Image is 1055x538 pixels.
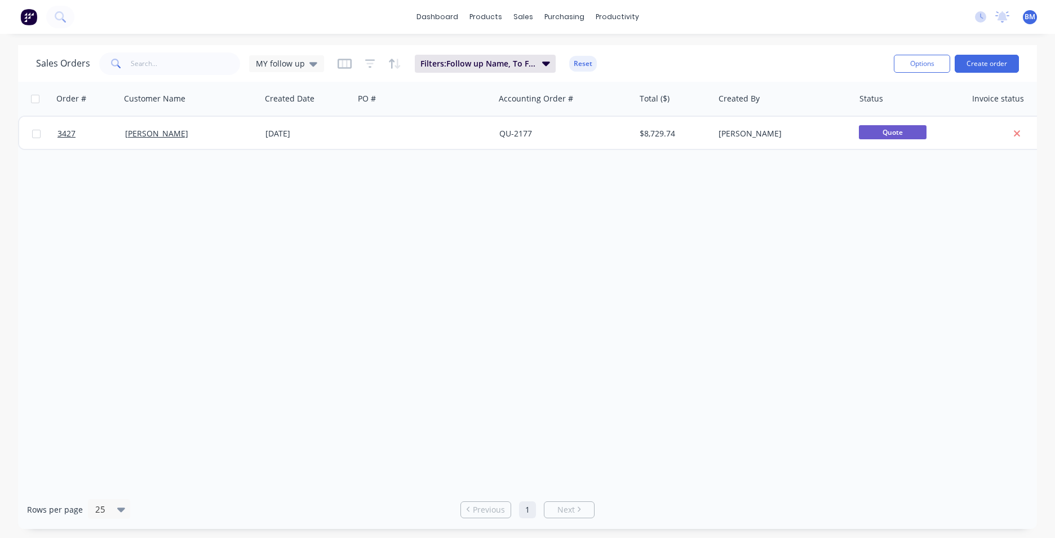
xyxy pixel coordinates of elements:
button: Reset [569,56,597,72]
span: Next [557,504,575,515]
span: MY follow up [256,58,305,69]
div: Accounting Order # [499,93,573,104]
span: 3427 [57,128,76,139]
div: PO # [358,93,376,104]
div: Status [859,93,883,104]
div: Order # [56,93,86,104]
div: Total ($) [640,93,670,104]
button: Create order [955,55,1019,73]
a: Next page [544,504,594,515]
div: Created Date [265,93,314,104]
div: [DATE] [265,128,349,139]
div: $8,729.74 [640,128,706,139]
a: dashboard [411,8,464,25]
div: productivity [590,8,645,25]
a: [PERSON_NAME] [125,128,188,139]
input: Search... [131,52,241,75]
h1: Sales Orders [36,58,90,69]
div: [PERSON_NAME] [719,128,844,139]
span: Previous [473,504,505,515]
span: BM [1025,12,1035,22]
div: Created By [719,93,760,104]
span: Rows per page [27,504,83,515]
a: 3427 [57,117,125,151]
div: Invoice status [972,93,1024,104]
a: Previous page [461,504,511,515]
div: sales [508,8,539,25]
div: products [464,8,508,25]
span: Quote [859,125,927,139]
button: Options [894,55,950,73]
span: Filters: Follow up Name, To Follow Up [420,58,535,69]
ul: Pagination [456,501,599,518]
a: QU-2177 [499,128,532,139]
button: Filters:Follow up Name, To Follow Up [415,55,556,73]
div: purchasing [539,8,590,25]
div: Customer Name [124,93,185,104]
img: Factory [20,8,37,25]
a: Page 1 is your current page [519,501,536,518]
